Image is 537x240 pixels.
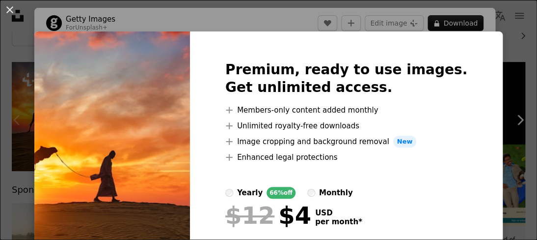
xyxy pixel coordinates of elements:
[225,189,233,197] input: yearly66%off
[225,61,467,96] h2: Premium, ready to use images. Get unlimited access.
[225,151,467,163] li: Enhanced legal protections
[225,203,311,228] div: $4
[393,136,417,148] span: New
[267,187,295,199] div: 66% off
[225,120,467,132] li: Unlimited royalty-free downloads
[319,187,353,199] div: monthly
[225,104,467,116] li: Members-only content added monthly
[225,136,467,148] li: Image cropping and background removal
[315,217,362,226] span: per month *
[307,189,315,197] input: monthly
[225,203,274,228] span: $12
[237,187,263,199] div: yearly
[315,209,362,217] span: USD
